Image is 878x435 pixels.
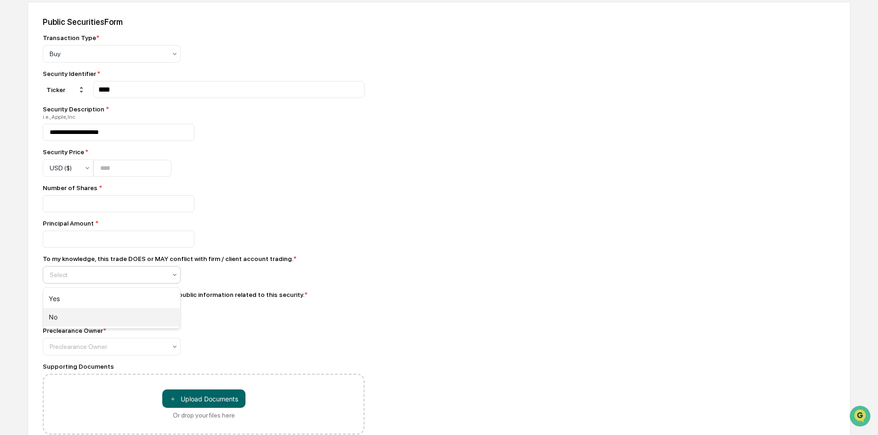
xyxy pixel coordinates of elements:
[43,184,365,191] div: Number of Shares
[43,290,180,308] div: Yes
[76,116,114,125] span: Attestations
[43,363,365,370] div: Supporting Documents
[43,70,365,77] div: Security Identifier
[31,70,151,80] div: Start new chat
[43,105,365,113] div: Security Description
[173,412,235,419] div: Or drop your files here
[43,255,296,262] div: To my knowledge, this trade DOES or MAY conflict with firm / client account trading.
[43,327,106,334] div: Preclearance Owner
[849,405,873,429] iframe: Open customer support
[9,19,167,34] p: How can we help?
[6,112,63,129] a: 🖐️Preclearance
[9,134,17,142] div: 🔎
[9,117,17,124] div: 🖐️
[43,148,171,156] div: Security Price
[43,220,365,227] div: Principal Amount
[43,17,835,27] div: Public Securities Form
[43,114,365,120] div: i.e., Apple, Inc.
[43,34,99,41] div: Transaction Type
[170,394,176,403] span: ＋
[43,82,89,97] div: Ticker
[6,130,62,146] a: 🔎Data Lookup
[65,156,111,163] a: Powered byPylon
[31,80,116,87] div: We're available if you need us!
[91,156,111,163] span: Pylon
[67,117,74,124] div: 🗄️
[18,133,58,143] span: Data Lookup
[18,116,59,125] span: Preclearance
[156,73,167,84] button: Start new chat
[63,112,118,129] a: 🗄️Attestations
[9,70,26,87] img: 1746055101610-c473b297-6a78-478c-a979-82029cc54cd1
[162,389,245,408] button: Or drop your files here
[43,308,180,326] div: No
